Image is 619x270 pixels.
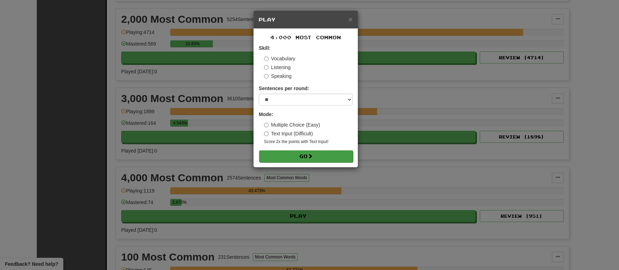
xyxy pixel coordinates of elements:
[259,150,353,162] button: Go
[259,112,273,117] strong: Mode:
[348,15,353,23] button: Close
[259,16,353,23] h5: Play
[264,123,269,127] input: Multiple Choice (Easy)
[348,15,353,23] span: ×
[259,85,309,92] label: Sentences per round:
[259,45,270,51] strong: Skill:
[264,139,353,145] small: Score 2x the points with Text Input !
[264,130,313,137] label: Text Input (Difficult)
[264,64,291,71] label: Listening
[264,56,269,61] input: Vocabulary
[270,34,341,40] span: 4,000 Most Common
[264,65,269,70] input: Listening
[264,121,320,128] label: Multiple Choice (Easy)
[264,73,291,80] label: Speaking
[264,74,269,79] input: Speaking
[264,55,295,62] label: Vocabulary
[264,131,269,136] input: Text Input (Difficult)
